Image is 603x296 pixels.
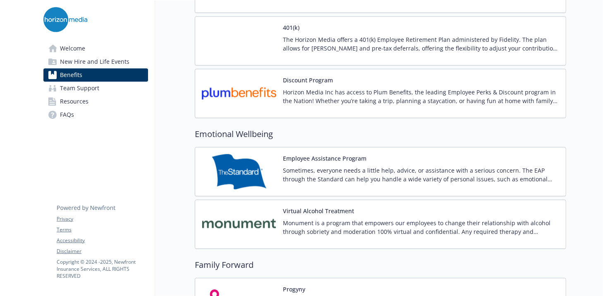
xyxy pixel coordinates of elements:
a: Privacy [57,215,148,223]
button: Progyny [283,285,305,294]
button: 401(k) [283,23,299,32]
a: FAQs [43,108,148,121]
img: plumbenefits carrier logo [202,76,276,111]
button: Employee Assistance Program [283,154,366,163]
img: Fidelity Investments carrier logo [202,23,276,58]
p: The Horizon Media offers a 401(k) Employee Retirement Plan administered by Fidelity. The plan all... [283,35,559,53]
a: Team Support [43,82,148,95]
span: New Hire and Life Events [60,55,129,68]
button: Discount Program [283,76,333,84]
a: Benefits [43,68,148,82]
span: Team Support [60,82,99,95]
p: Copyright © 2024 - 2025 , Newfront Insurance Services, ALL RIGHTS RESERVED [57,258,148,279]
a: Welcome [43,42,148,55]
a: Resources [43,95,148,108]
img: Monument carrier logo [202,207,276,242]
p: Monument is a program that empowers our employees to change their relationship with alcohol throu... [283,219,559,236]
a: Accessibility [57,237,148,244]
a: Disclaimer [57,248,148,255]
span: FAQs [60,108,74,121]
span: Welcome [60,42,85,55]
span: Resources [60,95,89,108]
a: New Hire and Life Events [43,55,148,68]
img: Standard Insurance Company carrier logo [202,154,276,189]
p: Horizon Media Inc has access to Plum Benefits, the leading Employee Perks & Discount program in t... [283,88,559,105]
button: Virtual Alcohol Treatment [283,207,354,215]
h2: Family Forward [195,259,566,271]
span: Benefits [60,68,82,82]
h2: Emotional Wellbeing [195,128,566,140]
p: Sometimes, everyone needs a little help, advice, or assistance with a serious concern. The EAP th... [283,166,559,183]
a: Terms [57,226,148,233]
